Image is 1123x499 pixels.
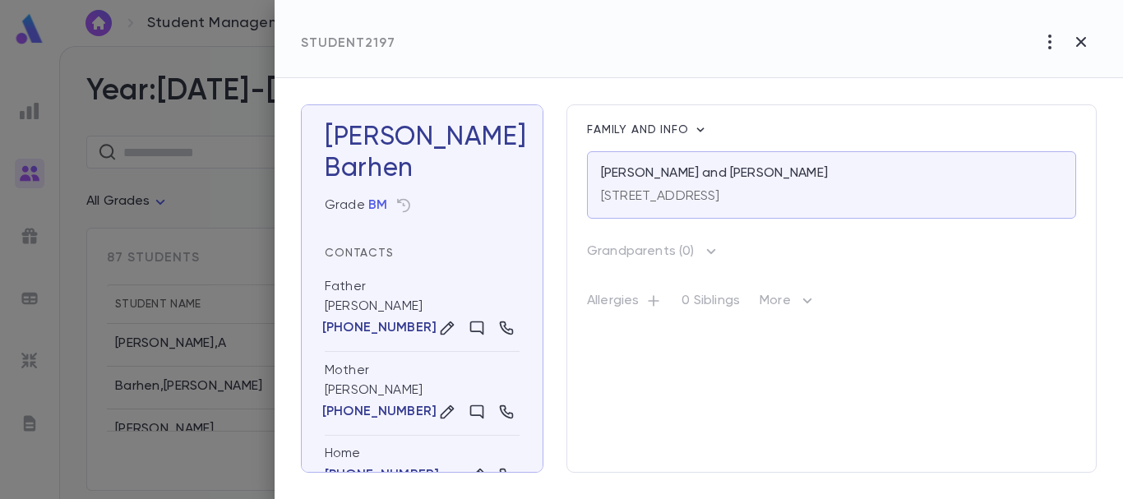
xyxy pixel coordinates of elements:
p: Allergies [587,293,662,316]
button: BM [368,197,387,214]
div: Barhen [325,153,520,184]
p: [STREET_ADDRESS] [601,188,720,205]
button: Grandparents (0) [587,238,719,265]
p: [PERSON_NAME] and [PERSON_NAME] [601,165,828,182]
div: Mother [325,362,369,379]
button: [PHONE_NUMBER] [325,467,439,483]
span: Family and info [587,124,692,136]
button: [PHONE_NUMBER] [325,404,434,420]
div: Home [325,446,520,462]
p: [PHONE_NUMBER] [322,404,437,420]
h3: [PERSON_NAME] [325,122,520,184]
p: [PHONE_NUMBER] [322,320,437,336]
div: [PERSON_NAME] [325,268,520,352]
div: Father [325,278,366,295]
button: [PHONE_NUMBER] [325,320,434,336]
div: Grade [325,197,387,214]
div: [PERSON_NAME] [325,352,520,436]
p: More [760,291,817,317]
span: Student 2197 [301,37,395,50]
p: 0 Siblings [682,293,740,316]
p: Grandparents ( 0 ) [587,243,695,260]
span: Contacts [325,247,394,259]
